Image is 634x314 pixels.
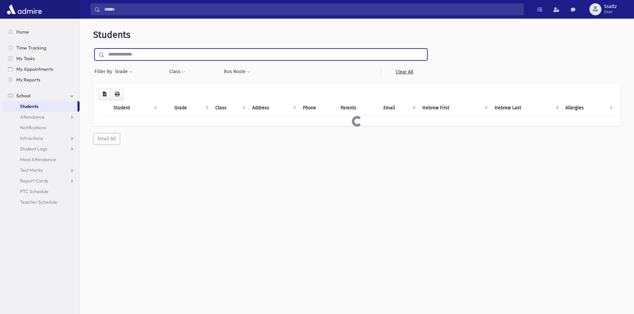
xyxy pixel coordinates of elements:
[20,178,48,184] span: Report Cards
[20,135,43,141] span: Infractions
[20,188,49,194] span: PTC Schedule
[3,197,80,207] a: Teacher Schedule
[3,175,80,186] a: Report Cards
[3,133,80,144] a: Infractions
[100,3,524,15] input: Search
[170,100,211,116] th: Grade
[169,66,186,78] button: Class
[418,100,490,116] th: Hebrew First
[20,125,46,131] span: Notifications
[20,199,57,205] span: Teacher Schedule
[561,100,615,116] th: Allergies
[115,66,133,78] button: Grade
[20,114,45,120] span: Attendance
[95,68,115,75] span: Filter By
[3,186,80,197] a: PTC Schedule
[3,74,80,85] a: My Reports
[16,29,29,35] span: Home
[3,53,80,64] a: My Tasks
[110,88,124,100] button: Print
[16,93,30,99] span: School
[604,9,617,15] span: User
[20,103,38,109] span: Students
[3,64,80,74] a: My Appointments
[3,43,80,53] a: Time Tracking
[16,66,53,72] span: My Appointments
[16,45,46,51] span: Time Tracking
[20,146,47,152] span: Student Logs
[3,112,80,122] a: Attendance
[3,165,80,175] a: Test Marks
[3,154,80,165] a: Meal Attendance
[248,100,299,116] th: Address
[379,100,418,116] th: Email
[3,144,80,154] a: Student Logs
[336,100,379,116] th: Parents
[109,100,160,116] th: Student
[16,77,40,83] span: My Reports
[224,66,251,78] button: Bus Route
[381,66,427,78] a: Clear All
[299,100,336,116] th: Phone
[99,88,111,100] button: CSV
[211,100,249,116] th: Class
[491,100,562,116] th: Hebrew Last
[604,4,617,9] span: Ssaltz
[3,90,80,101] a: School
[20,167,43,173] span: Test Marks
[3,122,80,133] a: Notifications
[3,27,80,37] a: Home
[16,55,35,61] span: My Tasks
[20,157,56,162] span: Meal Attendance
[3,101,78,112] a: Students
[5,3,44,16] img: AdmirePro
[93,133,120,145] button: Email All
[93,29,130,40] span: Students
